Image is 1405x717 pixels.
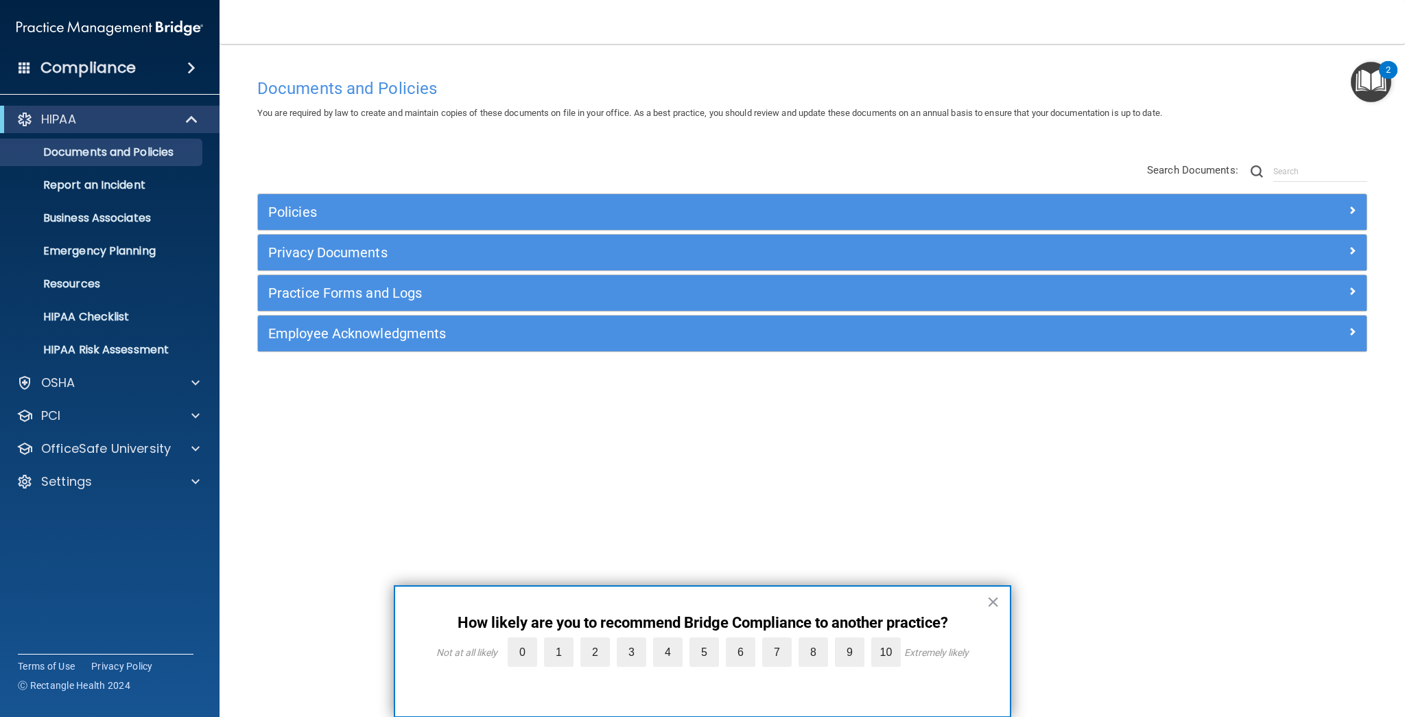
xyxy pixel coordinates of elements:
[987,591,1000,613] button: Close
[268,204,1079,220] h5: Policies
[16,14,203,42] img: PMB logo
[423,614,982,632] p: How likely are you to recommend Bridge Compliance to another practice?
[726,637,755,667] label: 6
[268,285,1079,301] h5: Practice Forms and Logs
[904,647,969,658] div: Extremely likely
[9,211,196,225] p: Business Associates
[617,637,646,667] label: 3
[762,637,792,667] label: 7
[268,326,1079,341] h5: Employee Acknowledgments
[18,659,75,673] a: Terms of Use
[799,637,828,667] label: 8
[41,408,60,424] p: PCI
[9,145,196,159] p: Documents and Policies
[9,310,196,324] p: HIPAA Checklist
[18,679,130,692] span: Ⓒ Rectangle Health 2024
[268,245,1079,260] h5: Privacy Documents
[9,343,196,357] p: HIPAA Risk Assessment
[1273,161,1367,182] input: Search
[580,637,610,667] label: 2
[9,244,196,258] p: Emergency Planning
[9,178,196,192] p: Report an Incident
[871,637,901,667] label: 10
[1351,62,1391,102] button: Open Resource Center, 2 new notifications
[544,637,574,667] label: 1
[1147,164,1238,176] span: Search Documents:
[508,637,537,667] label: 0
[41,440,171,457] p: OfficeSafe University
[835,637,864,667] label: 9
[436,647,497,658] div: Not at all likely
[653,637,683,667] label: 4
[257,108,1162,118] span: You are required by law to create and maintain copies of these documents on file in your office. ...
[1251,165,1263,178] img: ic-search.3b580494.png
[257,80,1367,97] h4: Documents and Policies
[41,111,76,128] p: HIPAA
[41,473,92,490] p: Settings
[91,659,153,673] a: Privacy Policy
[41,375,75,391] p: OSHA
[9,277,196,291] p: Resources
[1386,70,1391,88] div: 2
[40,58,136,78] h4: Compliance
[689,637,719,667] label: 5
